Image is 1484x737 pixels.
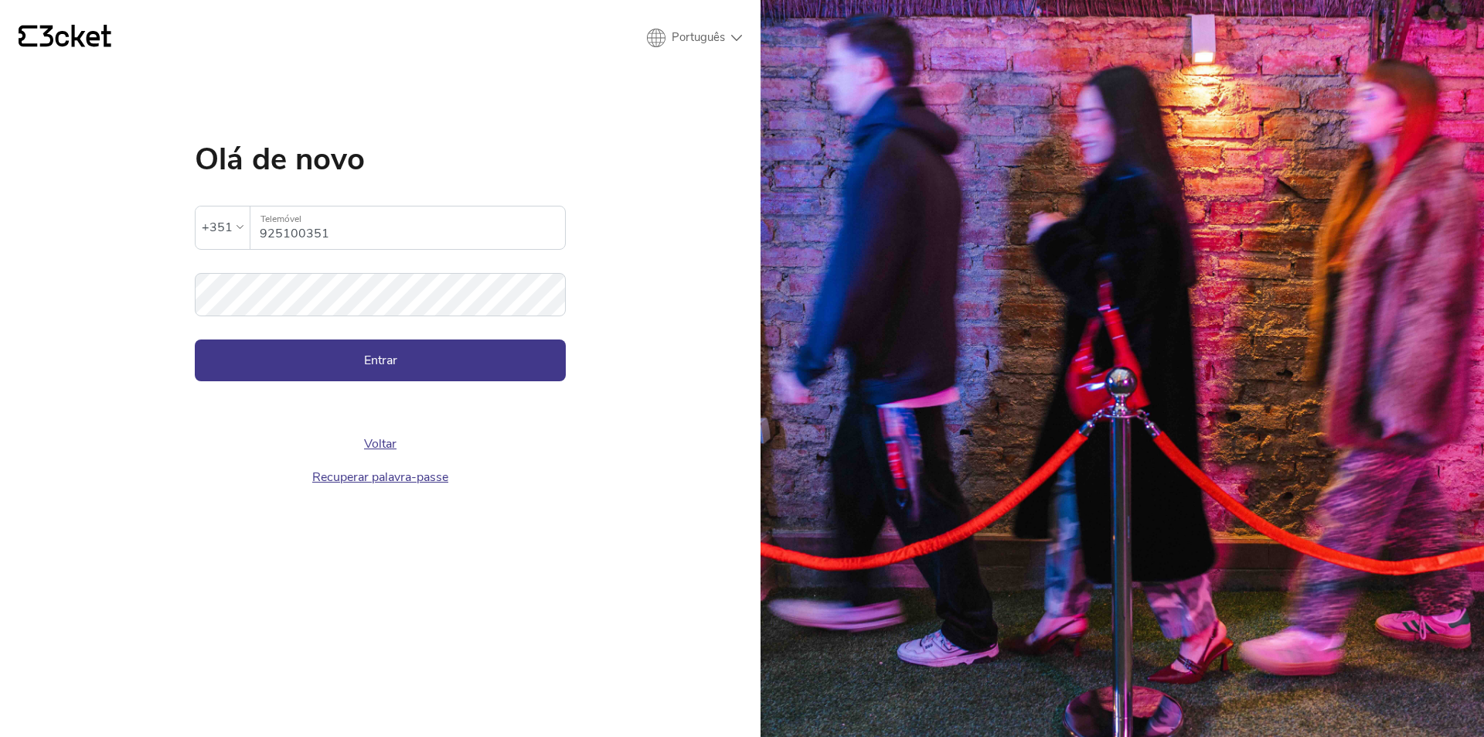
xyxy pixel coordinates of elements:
a: Recuperar palavra-passe [312,469,448,486]
h1: Olá de novo [195,144,566,175]
label: Palavra-passe [195,273,566,299]
label: Telemóvel [250,206,565,232]
a: {' '} [19,25,111,51]
input: Telemóvel [260,206,565,249]
g: {' '} [19,26,37,47]
button: Entrar [195,339,566,381]
a: Voltar [364,435,397,452]
div: +351 [202,216,233,239]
